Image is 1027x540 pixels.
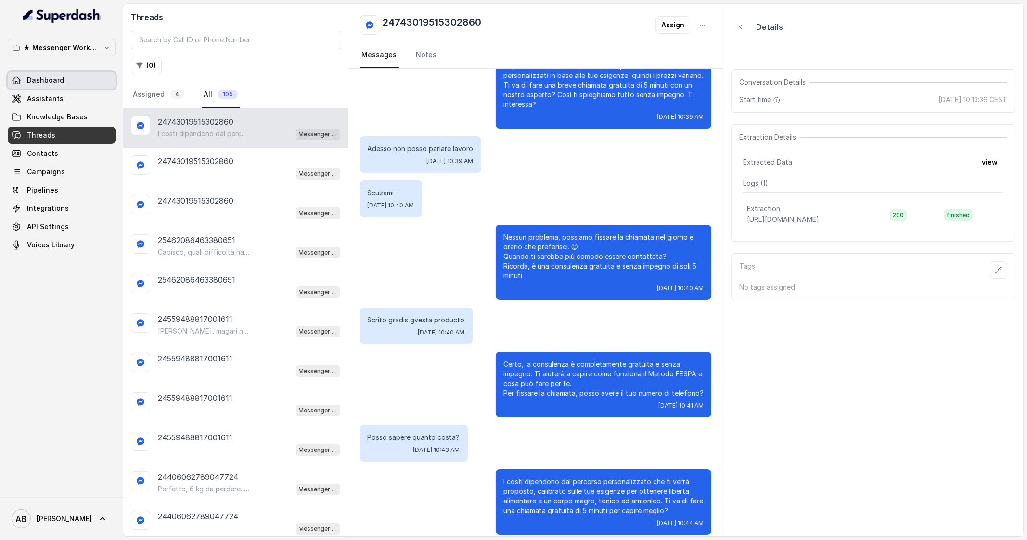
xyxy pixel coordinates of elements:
button: Assign [655,16,690,34]
p: [PERSON_NAME], magari non è il momento giusto. Se vuoi, possiamo sentirci quando ti sarà più como... [158,326,250,336]
p: 24743019515302860 [158,195,233,206]
a: Integrations [8,200,116,217]
p: Posso sapere quanto costa? [368,433,460,442]
input: Search by Call ID or Phone Number [131,31,340,49]
p: Messenger Metodo FESPA v2 [299,248,337,257]
p: Messenger Metodo FESPA v2 [299,287,337,297]
a: Threads [8,127,116,144]
h2: 24743019515302860 [383,15,482,35]
span: Start time [739,95,783,104]
p: 24559488817001611 [158,392,232,404]
button: (0) [131,57,162,74]
p: 24743019515302860 [158,155,233,167]
span: 105 [218,90,238,99]
a: Voices Library [8,236,116,254]
span: Assistants [27,94,64,103]
span: [DATE] 10:44 AM [657,519,704,527]
p: 24559488817001611 [158,353,232,364]
p: Messenger Metodo FESPA v2 [299,169,337,179]
p: Messenger Metodo FESPA v2 [299,129,337,139]
p: Details [756,21,783,33]
p: Messenger Metodo FESPA v2 [299,445,337,455]
p: Capisco, ti interessa sapere i costi. I percorsi sono personalizzati in base alle tue esigenze, q... [503,61,704,109]
p: Messenger Metodo FESPA v2 [299,208,337,218]
a: API Settings [8,218,116,235]
p: Certo, la consulenza è completamente gratuita e senza impegno. Ti aiuterà a capire come funziona ... [503,360,704,398]
span: Contacts [27,149,58,158]
p: Perfetto, 6 kg da perdere. Hai già provato qualcosa in passato per raggiungere questo obiettivo? [158,484,250,494]
span: Pipelines [27,185,58,195]
button: view [976,154,1003,171]
span: finished [944,209,973,221]
a: Campaigns [8,163,116,180]
p: 24406062789047724 [158,471,238,483]
span: Integrations [27,204,69,213]
span: Extracted Data [743,157,792,167]
a: Dashboard [8,72,116,89]
a: [PERSON_NAME] [8,505,116,532]
span: Conversation Details [739,77,809,87]
p: No tags assigned [739,283,1007,292]
a: Contacts [8,145,116,162]
p: Tags [739,261,755,279]
span: Dashboard [27,76,64,85]
span: [DATE] 10:40 AM [368,202,414,209]
a: Knowledge Bases [8,108,116,126]
span: [DATE] 10:40 AM [418,329,465,336]
p: Messenger Metodo FESPA v2 [299,327,337,336]
span: [DATE] 10:39 AM [427,157,474,165]
span: 200 [890,209,907,221]
nav: Tabs [360,42,711,68]
p: Adesso non posso parlare lavoro [368,144,474,154]
p: Nessun problema, possiamo fissare la chiamata nel giorno e orario che preferisci. 😊 Quando ti sar... [503,232,704,281]
a: All105 [202,82,240,108]
p: Messenger Metodo FESPA v2 [299,366,337,376]
p: Capisco, quali difficoltà hai riscontrato con queste diete? Perché hai smesso di seguirle? [158,247,250,257]
p: 24406062789047724 [158,511,238,522]
p: I costi dipendono dal percorso personalizzato che ti verrà proposto, calibrato sulle tue esigenze... [503,477,704,515]
p: 24743019515302860 [158,116,233,128]
span: [DATE] 10:43 AM [413,446,460,454]
p: Logs ( 1 ) [743,179,1003,188]
span: Voices Library [27,240,75,250]
span: Extraction Details [739,132,800,142]
a: Pipelines [8,181,116,199]
p: Messenger Metodo FESPA v2 [299,485,337,494]
a: Notes [414,42,439,68]
p: 25462086463380651 [158,234,235,246]
a: Messages [360,42,399,68]
nav: Tabs [131,82,340,108]
p: 24559488817001611 [158,432,232,443]
button: ★ Messenger Workspace [8,39,116,56]
span: 4 [170,90,184,99]
p: Scrito gradis gvesta producto [368,315,465,325]
p: Scuzami [368,188,414,198]
h2: Threads [131,12,340,23]
p: Extraction [747,204,780,214]
span: API Settings [27,222,69,231]
text: AB [16,514,27,524]
p: 24559488817001611 [158,313,232,325]
span: Threads [27,130,55,140]
p: 25462086463380651 [158,274,235,285]
p: Messenger Metodo FESPA v2 [299,406,337,415]
span: [URL][DOMAIN_NAME] [747,215,819,223]
p: ★ Messenger Workspace [23,42,100,53]
span: [DATE] 10:40 AM [657,284,704,292]
span: [DATE] 10:13:36 CEST [938,95,1007,104]
p: Messenger Metodo FESPA v2 [299,524,337,534]
img: light.svg [23,8,101,23]
a: Assigned4 [131,82,186,108]
span: Knowledge Bases [27,112,88,122]
a: Assistants [8,90,116,107]
p: I costi dipendono dal percorso personalizzato che ti verrà proposto, calibrato sulle tue esigenze... [158,129,250,139]
span: [PERSON_NAME] [37,514,92,524]
span: [DATE] 10:41 AM [658,402,704,410]
span: Campaigns [27,167,65,177]
span: [DATE] 10:39 AM [657,113,704,121]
